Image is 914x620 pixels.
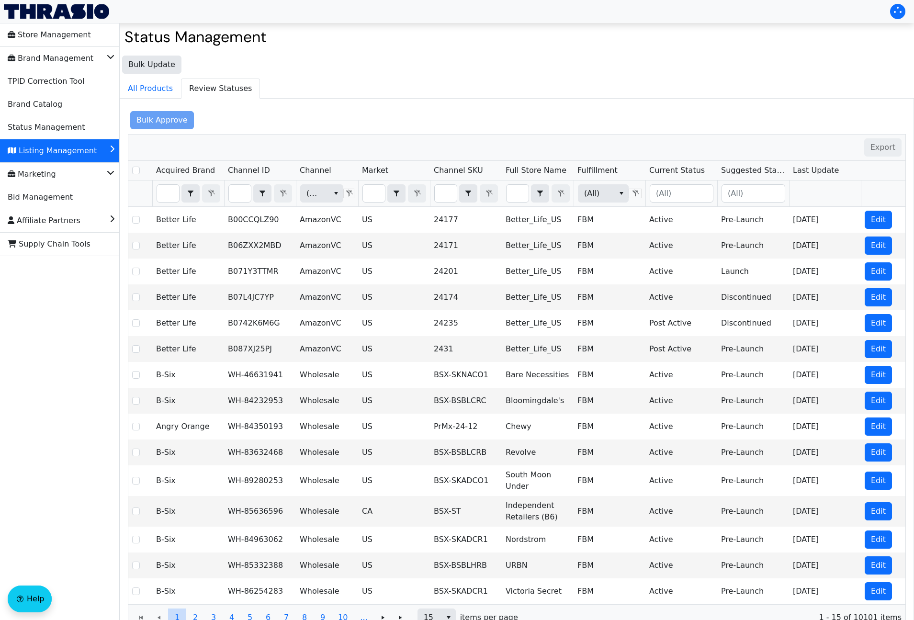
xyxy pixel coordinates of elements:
td: Active [645,527,717,552]
td: B-Six [152,496,224,527]
button: Edit [865,340,892,358]
td: FBM [574,578,645,604]
span: All Products [120,79,181,98]
span: Edit [871,214,886,225]
td: Bare Necessities [502,362,574,388]
span: Help [27,593,44,605]
span: Choose Operator [459,184,477,203]
span: Store Management [8,27,91,43]
td: BSX-SKADCO1 [430,465,502,496]
input: Select Row [132,507,140,515]
span: Full Store Name [506,165,566,176]
button: Help floatingactionbutton [8,586,52,612]
input: Filter [229,185,251,202]
td: BSX-SKADCR1 [430,578,502,604]
button: select [329,185,343,202]
button: Edit [865,288,892,306]
span: Bid Management [8,190,73,205]
th: Filter [717,180,789,207]
span: Edit [871,447,886,458]
input: Select Row [132,536,140,543]
span: Choose Operator [181,184,200,203]
span: Status Management [8,120,85,135]
td: Pre-Launch [717,388,789,414]
span: Brand Catalog [8,97,62,112]
button: Edit [865,314,892,332]
th: Filter [152,180,224,207]
td: FBM [574,336,645,362]
th: Filter [430,180,502,207]
h2: Status Management [124,28,909,46]
td: Pre-Launch [717,414,789,440]
td: BSX-BSBLCRC [430,388,502,414]
input: Select Row [132,587,140,595]
span: Market [362,165,388,176]
span: Edit [871,292,886,303]
span: Bulk Update [128,59,175,70]
th: Filter [296,180,358,207]
td: 24171 [430,233,502,259]
td: US [358,578,430,604]
td: US [358,284,430,310]
td: Victoria Secret [502,578,574,604]
td: WH-86254283 [224,578,296,604]
td: [DATE] [789,465,861,496]
td: [DATE] [789,440,861,465]
td: Pre-Launch [717,207,789,233]
td: US [358,440,430,465]
input: Filter [435,185,457,202]
th: Filter [224,180,296,207]
button: Edit [865,530,892,549]
span: Choose Operator [253,184,271,203]
span: Edit [871,534,886,545]
td: US [358,362,430,388]
td: Active [645,259,717,284]
td: WH-84963062 [224,527,296,552]
td: Pre-Launch [717,233,789,259]
button: Edit [865,262,892,281]
td: Better_Life_US [502,336,574,362]
button: select [614,185,628,202]
td: Better_Life_US [502,284,574,310]
td: FBM [574,440,645,465]
span: Choose Operator [531,184,549,203]
span: Suggested Status [721,165,785,176]
td: B06ZXX2MBD [224,233,296,259]
td: Discontinued [717,310,789,336]
input: Filter [157,185,179,202]
td: FBM [574,233,645,259]
td: WH-83632468 [224,440,296,465]
span: (All) [584,188,607,199]
td: B-Six [152,388,224,414]
td: [DATE] [789,388,861,414]
td: Revolve [502,440,574,465]
button: Edit [865,366,892,384]
td: Chewy [502,414,574,440]
td: Better Life [152,259,224,284]
span: TPID Correction Tool [8,74,84,89]
td: Wholesale [296,527,358,552]
span: Edit [871,586,886,597]
input: Select Row [132,216,140,224]
td: FBM [574,207,645,233]
span: Supply Chain Tools [8,237,90,252]
td: B0742K6M6G [224,310,296,336]
button: select [531,185,549,202]
td: Active [645,440,717,465]
button: Edit [865,502,892,520]
th: Filter [358,180,430,207]
td: FBM [574,552,645,578]
td: Active [645,284,717,310]
input: Filter [363,185,385,202]
td: Angry Orange [152,414,224,440]
input: Select Row [132,319,140,327]
td: [DATE] [789,414,861,440]
td: [DATE] [789,233,861,259]
td: BSX-ST [430,496,502,527]
button: Bulk Update [122,56,181,74]
span: Current Status [649,165,705,176]
td: WH-84350193 [224,414,296,440]
button: Edit [865,392,892,410]
th: Filter [502,180,574,207]
td: FBM [574,284,645,310]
